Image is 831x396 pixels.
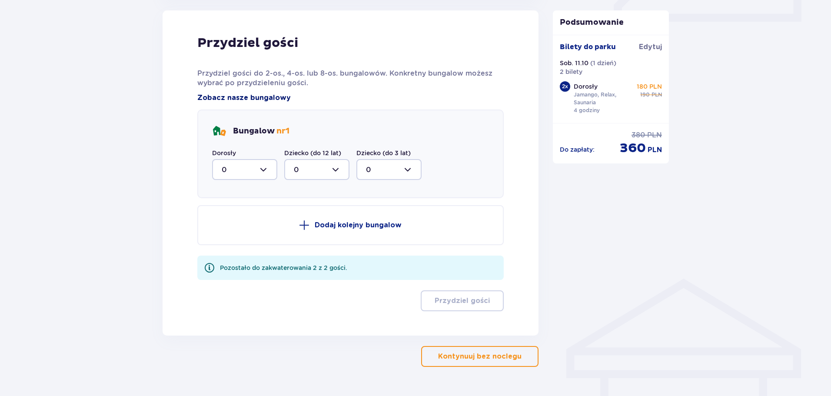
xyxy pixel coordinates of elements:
[574,82,598,91] p: Dorosły
[560,42,616,52] p: Bilety do parku
[315,220,402,230] p: Dodaj kolejny bungalow
[197,205,504,245] button: Dodaj kolejny bungalow
[233,126,289,136] p: Bungalow
[632,130,645,140] span: 380
[574,91,634,106] p: Jamango, Relax, Saunaria
[421,290,504,311] button: Przydziel gości
[574,106,600,114] p: 4 godziny
[197,69,504,88] p: Przydziel gości do 2-os., 4-os. lub 8-os. bungalowów. Konkretny bungalow możesz wybrać po przydzi...
[435,296,490,306] p: Przydziel gości
[276,126,289,136] span: nr 1
[647,130,662,140] span: PLN
[590,59,616,67] p: ( 1 dzień )
[220,263,347,272] div: Pozostało do zakwaterowania 2 z 2 gości.
[639,42,662,52] span: Edytuj
[620,140,646,156] span: 360
[438,352,522,361] p: Kontynuuj bez noclegu
[197,35,298,51] p: Przydziel gości
[212,124,226,138] img: bungalows Icon
[652,91,662,99] span: PLN
[284,149,341,157] label: Dziecko (do 12 lat)
[637,82,662,91] p: 180 PLN
[560,145,595,154] p: Do zapłaty :
[560,81,570,92] div: 2 x
[553,17,669,28] p: Podsumowanie
[356,149,411,157] label: Dziecko (do 3 lat)
[212,149,236,157] label: Dorosły
[421,346,538,367] button: Kontynuuj bez noclegu
[648,145,662,155] span: PLN
[197,93,291,103] a: Zobacz nasze bungalowy
[560,67,582,76] p: 2 bilety
[560,59,588,67] p: Sob. 11.10
[640,91,650,99] span: 190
